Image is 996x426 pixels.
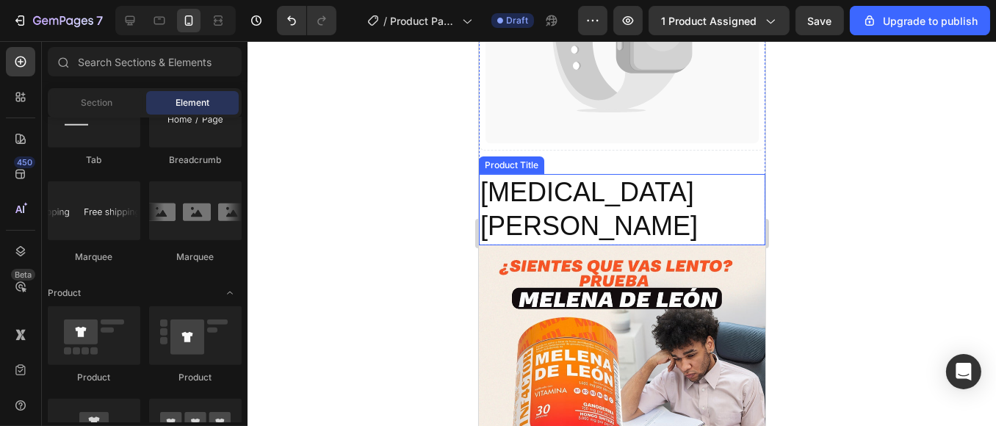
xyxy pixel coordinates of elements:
span: 1 product assigned [661,13,757,29]
span: Element [176,96,209,109]
span: Product Page - [DATE] 16:56:19 [390,13,456,29]
iframe: Design area [479,41,765,426]
button: Save [795,6,844,35]
div: Marquee [149,250,242,264]
span: / [383,13,387,29]
div: Product [149,371,242,384]
span: Section [82,96,113,109]
p: 7 [96,12,103,29]
div: Marquee [48,250,140,264]
span: Save [808,15,832,27]
div: Product [48,371,140,384]
span: Product [48,286,81,300]
div: Upgrade to publish [862,13,978,29]
div: 450 [14,156,35,168]
button: 7 [6,6,109,35]
div: Breadcrumb [149,154,242,167]
div: Tab [48,154,140,167]
span: Toggle open [218,281,242,305]
button: 1 product assigned [649,6,790,35]
div: Undo/Redo [277,6,336,35]
input: Search Sections & Elements [48,47,242,76]
button: Upgrade to publish [850,6,990,35]
div: Beta [11,269,35,281]
div: Open Intercom Messenger [946,354,981,389]
span: Draft [506,14,528,27]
